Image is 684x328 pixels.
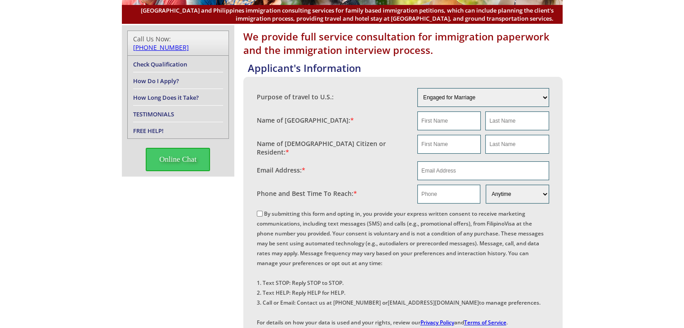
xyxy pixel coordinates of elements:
[133,127,164,135] a: FREE HELP!
[257,139,409,156] label: Name of [DEMOGRAPHIC_DATA] Citizen or Resident:
[417,185,480,204] input: Phone
[133,60,187,68] a: Check Qualification
[485,111,549,130] input: Last Name
[133,35,223,52] div: Call Us Now:
[257,211,263,217] input: By submitting this form and opting in, you provide your express written consent to receive market...
[417,135,481,154] input: First Name
[485,135,549,154] input: Last Name
[243,30,563,57] h1: We provide full service consultation for immigration paperwork and the immigration interview proc...
[417,111,481,130] input: First Name
[257,93,334,101] label: Purpose of travel to U.S.:
[257,166,305,174] label: Email Address:
[133,77,179,85] a: How Do I Apply?
[257,210,544,326] label: By submitting this form and opting in, you provide your express written consent to receive market...
[248,61,563,75] h4: Applicant's Information
[417,161,549,180] input: Email Address
[146,148,210,171] span: Online Chat
[133,93,199,102] a: How Long Does it Take?
[131,6,554,22] span: [GEOGRAPHIC_DATA] and Philippines immigration consulting services for family based immigration pe...
[257,116,354,124] label: Name of [GEOGRAPHIC_DATA]:
[257,189,357,198] label: Phone and Best Time To Reach:
[133,43,189,52] a: [PHONE_NUMBER]
[486,185,549,204] select: Phone and Best Reach Time are required.
[420,319,454,326] a: Privacy Policy
[464,319,506,326] a: Terms of Service
[133,110,174,118] a: TESTIMONIALS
